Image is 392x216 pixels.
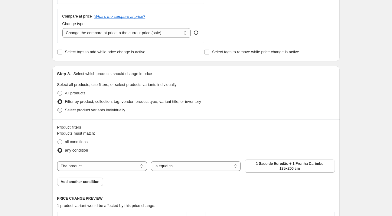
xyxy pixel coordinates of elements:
h3: Compare at price [62,14,92,19]
span: Select tags to remove while price change is active [212,50,299,54]
div: help [193,30,199,36]
span: Add another condition [61,179,100,184]
span: all conditions [65,139,88,144]
h6: PRICE CHANGE PREVIEW [57,196,335,201]
div: Product filters [57,124,335,130]
span: any condition [65,148,88,152]
button: 1 Saco de Edredão + 1 Fronha Carimbo 135x200 cm [245,159,335,173]
span: Select all products, use filters, or select products variants individually [57,82,177,87]
span: 1 product variant would be affected by this price change: [57,203,155,208]
span: Select product variants individually [65,108,125,112]
span: Change type [62,21,85,26]
button: Add another condition [57,178,103,186]
span: Products must match: [57,131,95,136]
span: All products [65,91,86,95]
p: Select which products should change in price [73,71,152,77]
span: 1 Saco de Edredão + 1 Fronha Carimbo 135x200 cm [248,161,331,171]
span: Select tags to add while price change is active [65,50,145,54]
h2: Step 3. [57,71,71,77]
button: What's the compare at price? [94,14,145,19]
span: Filter by product, collection, tag, vendor, product type, variant title, or inventory [65,99,201,104]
